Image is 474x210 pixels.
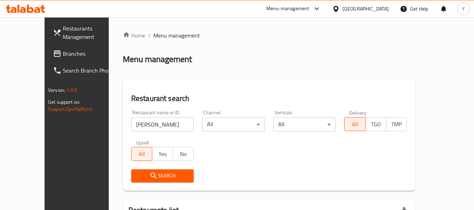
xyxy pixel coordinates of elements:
a: Search Branch Phone [47,62,124,79]
button: TGO [365,117,386,131]
div: Menu-management [266,5,309,13]
a: Restaurants Management [47,20,124,45]
li: / [148,31,151,40]
input: Search for restaurant name or ID.. [131,117,194,131]
button: TMP [386,117,407,131]
button: No [173,147,194,161]
button: All [344,117,365,131]
span: TMP [389,119,404,129]
span: TGO [368,119,383,129]
nav: breadcrumb [123,31,415,40]
a: Branches [47,45,124,62]
span: Branches [63,49,118,58]
span: Restaurants Management [63,24,118,41]
a: Support.OpsPlatform [48,104,93,114]
span: All [347,119,362,129]
label: Upsell [136,140,149,145]
span: No [176,149,191,159]
button: All [131,147,152,161]
span: Menu management [153,31,200,40]
span: Y [462,5,465,13]
a: Home [123,31,145,40]
span: Get support on: [48,97,80,107]
div: All [202,117,265,131]
span: Version: [48,86,65,95]
h2: Menu management [123,54,192,65]
h2: Restaurant search [131,93,407,104]
div: All [273,117,336,131]
span: Yes [155,149,170,159]
div: [GEOGRAPHIC_DATA] [342,5,389,13]
span: Search Branch Phone [63,66,118,75]
label: Delivery [349,110,367,115]
button: Search [131,169,194,182]
span: 1.0.0 [66,86,77,95]
span: All [134,149,149,159]
button: Yes [152,147,173,161]
span: Search [137,171,188,180]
